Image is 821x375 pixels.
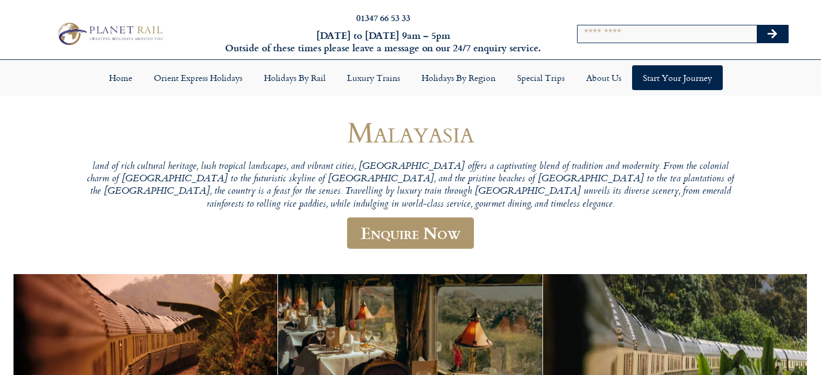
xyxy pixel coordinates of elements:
a: About Us [575,65,632,90]
nav: Menu [5,65,816,90]
h6: [DATE] to [DATE] 9am – 5pm Outside of these times please leave a message on our 24/7 enquiry serv... [222,29,545,54]
a: Holidays by Region [411,65,506,90]
a: Enquire Now [347,217,474,249]
h1: Malayasia [87,116,735,148]
a: Orient Express Holidays [143,65,253,90]
a: Special Trips [506,65,575,90]
button: Search [757,25,788,43]
a: Holidays by Rail [253,65,336,90]
a: Start your Journey [632,65,723,90]
img: Planet Rail Train Holidays Logo [53,20,166,47]
a: Luxury Trains [336,65,411,90]
p: land of rich cultural heritage, lush tropical landscapes, and vibrant cities, [GEOGRAPHIC_DATA] o... [87,161,735,211]
a: Home [98,65,143,90]
a: 01347 66 53 33 [356,11,410,24]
